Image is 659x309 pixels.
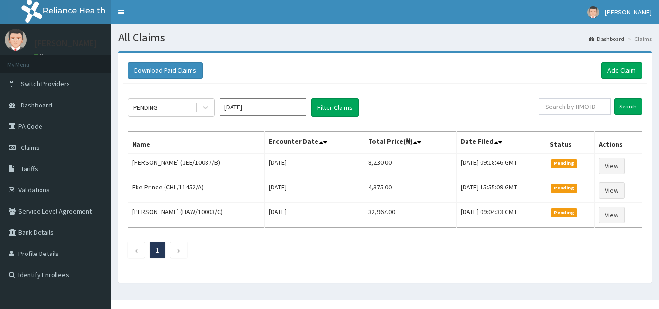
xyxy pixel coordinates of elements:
[551,159,577,168] span: Pending
[21,80,70,88] span: Switch Providers
[614,98,642,115] input: Search
[21,143,40,152] span: Claims
[311,98,359,117] button: Filter Claims
[34,39,97,48] p: [PERSON_NAME]
[128,62,203,79] button: Download Paid Claims
[128,153,265,178] td: [PERSON_NAME] (JEE/10087/B)
[128,203,265,228] td: [PERSON_NAME] (HAW/10003/C)
[605,8,652,16] span: [PERSON_NAME]
[128,178,265,203] td: Eke Prince (CHL/11452/A)
[364,178,457,203] td: 4,375.00
[156,246,159,255] a: Page 1 is your current page
[118,31,652,44] h1: All Claims
[220,98,306,116] input: Select Month and Year
[264,203,364,228] td: [DATE]
[456,132,546,154] th: Date Filed
[601,62,642,79] a: Add Claim
[364,132,457,154] th: Total Price(₦)
[625,35,652,43] li: Claims
[456,178,546,203] td: [DATE] 15:55:09 GMT
[551,208,577,217] span: Pending
[134,246,138,255] a: Previous page
[539,98,611,115] input: Search by HMO ID
[595,132,642,154] th: Actions
[589,35,624,43] a: Dashboard
[5,29,27,51] img: User Image
[264,132,364,154] th: Encounter Date
[133,103,158,112] div: PENDING
[128,132,265,154] th: Name
[599,182,625,199] a: View
[456,203,546,228] td: [DATE] 09:04:33 GMT
[21,101,52,109] span: Dashboard
[456,153,546,178] td: [DATE] 09:18:46 GMT
[264,178,364,203] td: [DATE]
[34,53,57,59] a: Online
[599,207,625,223] a: View
[364,203,457,228] td: 32,967.00
[364,153,457,178] td: 8,230.00
[177,246,181,255] a: Next page
[551,184,577,192] span: Pending
[546,132,594,154] th: Status
[21,164,38,173] span: Tariffs
[264,153,364,178] td: [DATE]
[587,6,599,18] img: User Image
[599,158,625,174] a: View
